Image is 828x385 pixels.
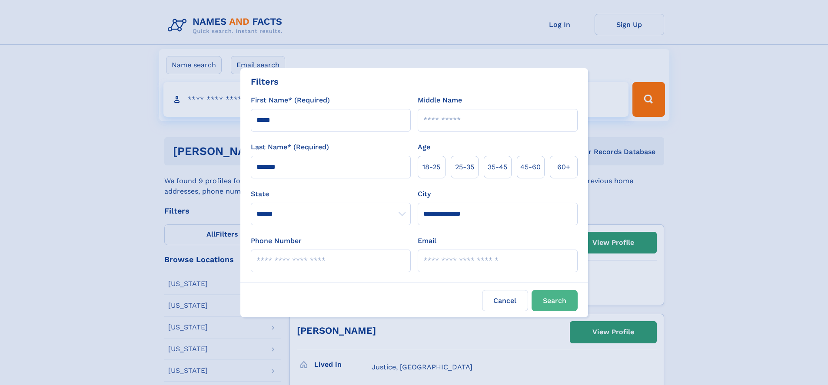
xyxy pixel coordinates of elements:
label: Last Name* (Required) [251,142,329,152]
span: 60+ [557,162,570,172]
label: Middle Name [418,95,462,105]
label: City [418,189,431,199]
label: Age [418,142,430,152]
label: Email [418,236,436,246]
span: 25‑35 [455,162,474,172]
span: 35‑45 [488,162,507,172]
button: Search [532,290,578,311]
span: 45‑60 [520,162,541,172]
div: Filters [251,75,279,88]
label: First Name* (Required) [251,95,330,105]
label: Cancel [482,290,528,311]
label: Phone Number [251,236,302,246]
span: 18‑25 [422,162,440,172]
label: State [251,189,411,199]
